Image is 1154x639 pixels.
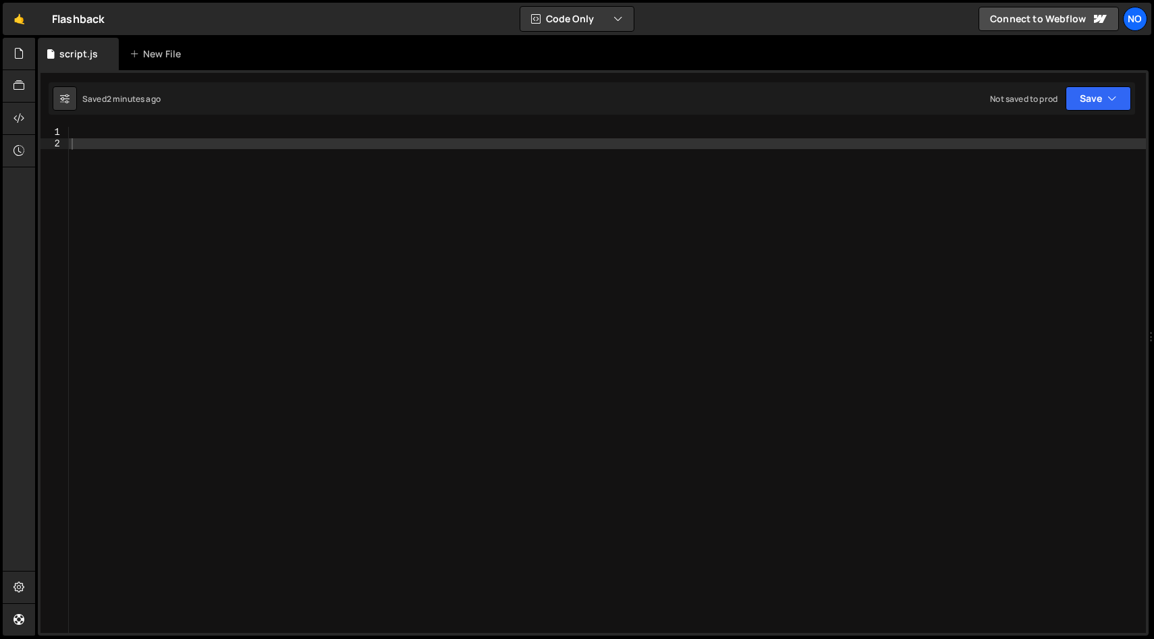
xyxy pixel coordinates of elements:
a: No [1123,7,1147,31]
div: Saved [82,93,161,105]
button: Save [1066,86,1131,111]
div: 1 [40,127,69,138]
div: 2 minutes ago [107,93,161,105]
div: script.js [59,47,98,61]
div: Flashback [52,11,105,27]
a: 🤙 [3,3,36,35]
div: 2 [40,138,69,150]
button: Code Only [520,7,634,31]
div: New File [130,47,186,61]
a: Connect to Webflow [979,7,1119,31]
div: Not saved to prod [990,93,1057,105]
